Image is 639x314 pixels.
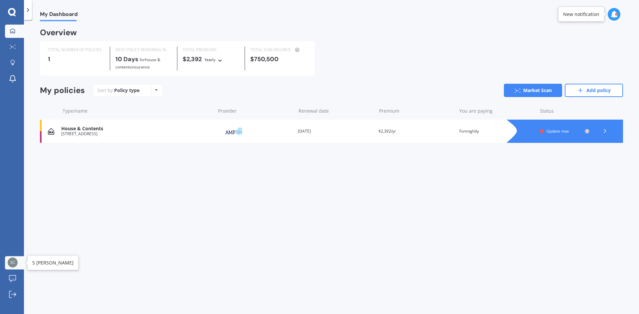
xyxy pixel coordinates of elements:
[40,11,78,20] span: My Dashboard
[115,47,172,53] div: NEXT POLICY RENEWING IN
[63,108,213,114] div: Type/name
[97,87,139,94] div: Sort by:
[299,108,374,114] div: Renewal date
[8,258,18,267] img: 7837833f798c7cbba8411974f1331c31
[32,260,74,266] div: S [PERSON_NAME]
[61,126,212,132] div: House & Contents
[115,55,138,63] b: 10 Days
[204,56,216,63] div: Yearly
[183,47,239,53] div: TOTAL PREMIUMS
[504,84,562,97] a: Market Scan
[61,132,212,136] div: [STREET_ADDRESS]
[48,128,54,135] img: House & Contents
[217,125,251,138] img: AMP
[40,86,85,95] div: My policies
[459,128,534,135] div: Fortnightly
[48,47,105,53] div: TOTAL NUMBER OF POLICIES
[378,128,396,134] span: $2,392/yr
[379,108,454,114] div: Premium
[250,47,307,53] div: TOTAL SUM INSURED
[563,11,599,18] div: New notification
[546,128,569,134] span: Update now
[114,87,139,94] div: Policy type
[218,108,293,114] div: Provider
[565,84,623,97] a: Add policy
[48,56,105,62] div: 1
[459,108,534,114] div: You are paying
[540,108,590,114] div: Status
[40,29,77,36] div: Overview
[183,56,239,63] div: $2,392
[298,128,373,135] div: [DATE]
[250,56,307,62] div: $750,500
